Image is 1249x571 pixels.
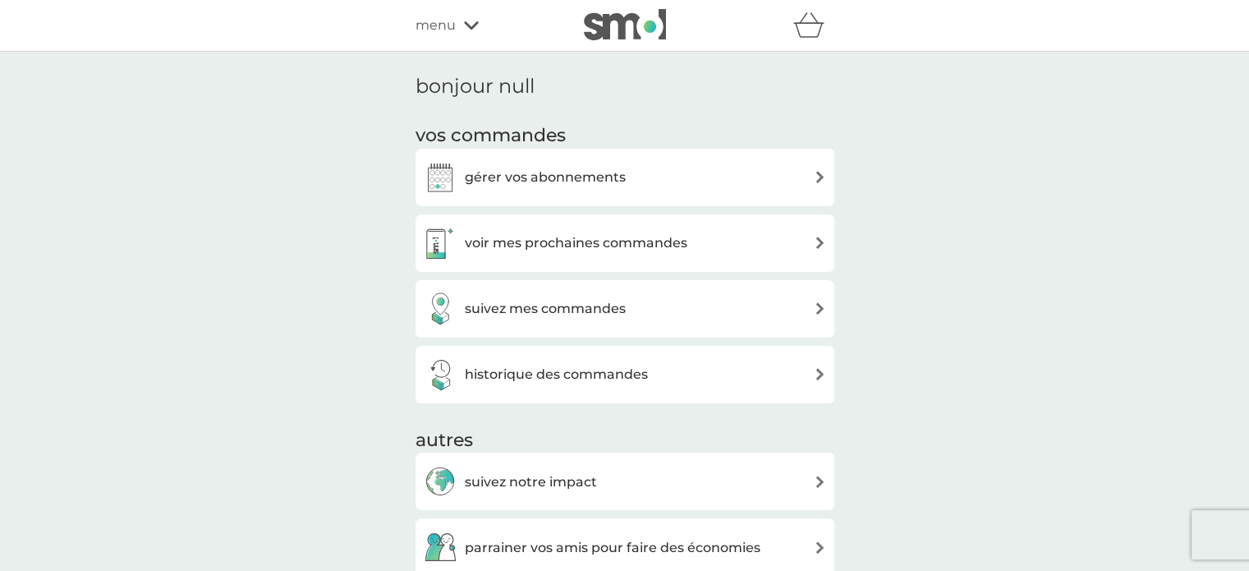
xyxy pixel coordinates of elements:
div: panier [793,9,834,42]
img: flèche à droite [814,302,826,315]
font: parrainer vos amis pour faire des économies [465,540,760,555]
img: flèche à droite [814,541,826,554]
img: flèche à droite [814,171,826,183]
font: suivez notre impact [465,474,597,490]
font: historique des commandes [465,366,648,382]
img: flèche à droite [814,368,826,380]
font: gérer vos abonnements [465,169,626,185]
font: suivez mes commandes [465,301,626,316]
font: autres [416,429,473,451]
img: flèche à droite [814,476,826,488]
img: petit [584,9,666,40]
font: vos commandes [416,124,566,146]
font: bonjour null [416,74,535,98]
font: menu [416,17,456,33]
font: voir mes prochaines commandes [465,235,687,251]
img: flèche à droite [814,237,826,249]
